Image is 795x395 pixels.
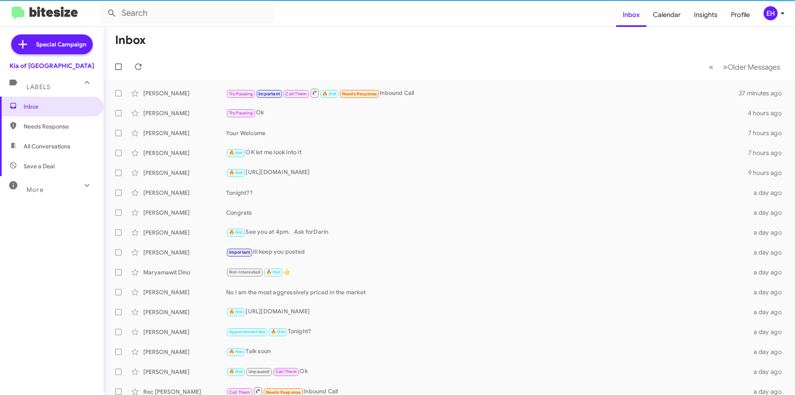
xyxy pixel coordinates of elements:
span: Call Them [229,390,251,395]
div: Ok [226,367,749,376]
div: a day ago [749,368,788,376]
span: Call Them [275,369,297,374]
div: [PERSON_NAME] [143,348,226,356]
span: 🔥 Hot [271,329,285,334]
div: [PERSON_NAME] [143,248,226,257]
span: 🔥 Hot [229,170,243,175]
div: Inbound Call [226,88,739,98]
div: 7 hours ago [748,129,788,137]
div: 7 hours ago [748,149,788,157]
span: « [709,62,713,72]
div: [PERSON_NAME] [143,208,226,217]
span: 🔥 Hot [266,269,280,275]
span: Inbox [24,102,94,111]
div: [PERSON_NAME] [143,368,226,376]
div: Kia of [GEOGRAPHIC_DATA] [10,62,94,70]
span: Needs Response [342,91,377,97]
span: Unpaused [248,369,270,374]
div: Ok [226,108,748,118]
span: Important [258,91,280,97]
input: Search [100,3,274,23]
div: Congrats [226,208,749,217]
span: 🔥 Hot [229,369,243,374]
div: [PERSON_NAME] [143,129,226,137]
div: a day ago [749,348,788,356]
div: a day ago [749,228,788,237]
span: 🔥 Hot [229,349,243,354]
span: More [26,186,43,194]
div: [PERSON_NAME] [143,328,226,336]
div: [PERSON_NAME] [143,228,226,237]
div: a day ago [749,208,788,217]
div: Tonight?? [226,189,749,197]
div: a day ago [749,248,788,257]
a: Calendar [646,3,687,27]
span: All Conversations [24,142,70,150]
div: Talk soon [226,347,749,356]
div: [PERSON_NAME] [143,308,226,316]
a: Profile [724,3,756,27]
span: 🔥 Hot [322,91,336,97]
div: No I am the most aggressively priced in the market [226,288,749,296]
div: [URL][DOMAIN_NAME] [226,307,749,317]
div: 👍 [226,267,749,277]
span: Appointment Set [229,329,265,334]
div: a day ago [749,189,788,197]
div: EH [764,6,778,20]
div: [PERSON_NAME] [143,288,226,296]
div: [URL][DOMAIN_NAME] [226,168,748,177]
a: Insights [687,3,724,27]
div: 9 hours ago [748,169,788,177]
div: a day ago [749,288,788,296]
span: Important [229,250,251,255]
div: a day ago [749,268,788,276]
div: [PERSON_NAME] [143,89,226,97]
div: OK let me look into it [226,148,748,158]
span: Try Pausing [229,91,253,97]
span: Call Them [285,91,307,97]
span: Needs Response [266,390,301,395]
div: a day ago [749,328,788,336]
div: 37 minutes ago [739,89,788,97]
div: a day ago [749,308,788,316]
a: Special Campaign [11,34,93,54]
div: Maryamawit Dino [143,268,226,276]
div: [PERSON_NAME] [143,149,226,157]
div: [PERSON_NAME] [143,189,226,197]
div: [PERSON_NAME] [143,109,226,117]
span: » [723,62,728,72]
div: See you at 4pm. Ask forDarin [226,228,749,237]
div: 4 hours ago [748,109,788,117]
div: Your Welcome [226,129,748,137]
h1: Inbox [115,34,146,47]
span: 🔥 Hot [229,309,243,315]
div: [PERSON_NAME] [143,169,226,177]
span: Special Campaign [36,40,86,48]
span: Older Messages [728,63,780,72]
span: Labels [26,83,51,91]
span: Try Pausing [229,110,253,116]
nav: Page navigation example [704,58,785,75]
a: Inbox [616,3,646,27]
span: 🔥 Hot [229,230,243,235]
button: EH [756,6,786,20]
div: Tonight? [226,327,749,337]
span: 🔥 Hot [229,150,243,155]
div: Ill keep you posted [226,247,749,257]
span: Needs Response [24,122,94,131]
span: Not-Interested [229,269,261,275]
span: Save a Deal [24,162,55,170]
button: Next [718,58,785,75]
button: Previous [704,58,718,75]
